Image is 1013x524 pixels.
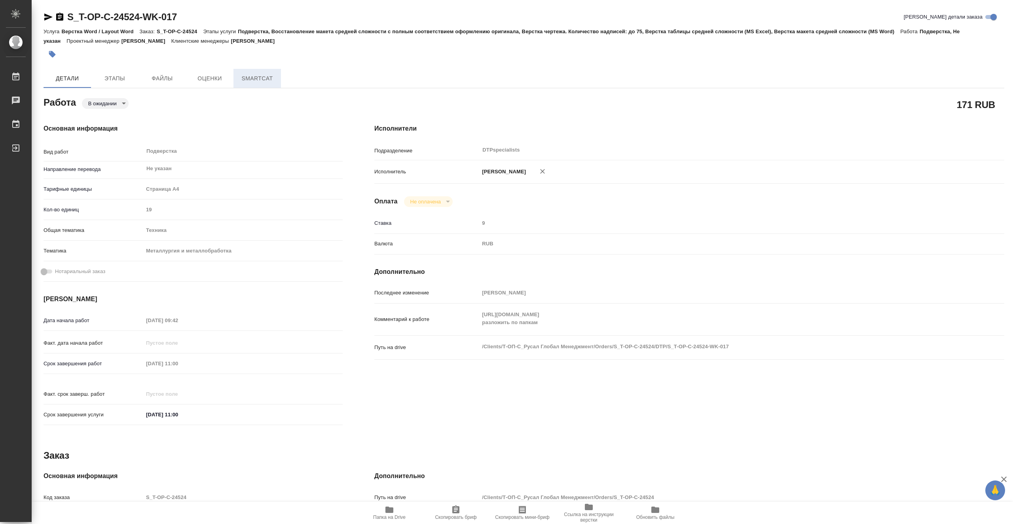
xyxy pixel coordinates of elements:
span: Скопировать бриф [435,515,476,520]
input: Пустое поле [479,492,952,503]
p: Последнее изменение [374,289,479,297]
button: Ссылка на инструкции верстки [556,502,622,524]
p: Кол-во единиц [44,206,143,214]
p: Срок завершения услуги [44,411,143,419]
p: Верстка Word / Layout Word [61,28,139,34]
span: Детали [48,74,86,84]
textarea: [URL][DOMAIN_NAME] разложить по папкам [479,308,952,329]
h4: Дополнительно [374,471,1004,481]
h4: Основная информация [44,124,343,133]
p: [PERSON_NAME] [231,38,281,44]
div: Техника [143,224,343,237]
div: Страница А4 [143,182,343,196]
p: Факт. срок заверш. работ [44,390,143,398]
span: Обновить файлы [636,515,675,520]
p: Вид работ [44,148,143,156]
div: В ожидании [82,98,129,109]
span: Папка на Drive [373,515,406,520]
span: 🙏 [988,482,1002,499]
p: Общая тематика [44,226,143,234]
p: Работа [900,28,920,34]
h4: Основная информация [44,471,343,481]
p: Факт. дата начала работ [44,339,143,347]
p: Клиентские менеджеры [171,38,231,44]
p: Заказ: [140,28,157,34]
input: Пустое поле [479,287,952,298]
p: Подверстка, Восстановление макета средней сложности с полным соответствием оформлению оригинала, ... [238,28,900,34]
p: Срок завершения работ [44,360,143,368]
button: 🙏 [985,480,1005,500]
div: RUB [479,237,952,251]
p: Путь на drive [374,344,479,351]
button: Скопировать ссылку [55,12,64,22]
p: Валюта [374,240,479,248]
input: Пустое поле [143,337,212,349]
p: Исполнитель [374,168,479,176]
h4: Оплата [374,197,398,206]
p: Тематика [44,247,143,255]
h4: Дополнительно [374,267,1004,277]
span: Этапы [96,74,134,84]
span: Оценки [191,74,229,84]
a: S_T-OP-C-24524-WK-017 [67,11,177,22]
button: Скопировать бриф [423,502,489,524]
input: ✎ Введи что-нибудь [143,409,212,420]
span: [PERSON_NAME] детали заказа [904,13,983,21]
input: Пустое поле [479,217,952,229]
input: Пустое поле [143,492,343,503]
button: Скопировать мини-бриф [489,502,556,524]
span: Файлы [143,74,181,84]
p: S_T-OP-C-24524 [157,28,203,34]
span: SmartCat [238,74,276,84]
p: Подразделение [374,147,479,155]
p: [PERSON_NAME] [479,168,526,176]
h2: 171 RUB [957,98,995,111]
button: Папка на Drive [356,502,423,524]
p: Этапы услуги [203,28,238,34]
h4: Исполнители [374,124,1004,133]
button: Удалить исполнителя [534,163,551,180]
p: Направление перевода [44,165,143,173]
button: Скопировать ссылку для ЯМессенджера [44,12,53,22]
p: Тарифные единицы [44,185,143,193]
input: Пустое поле [143,204,343,215]
h2: Заказ [44,449,69,462]
p: Путь на drive [374,494,479,501]
p: Ставка [374,219,479,227]
button: В ожидании [86,100,119,107]
h2: Работа [44,95,76,109]
p: Комментарий к работе [374,315,479,323]
div: Металлургия и металлобработка [143,244,343,258]
button: Не оплачена [408,198,443,205]
span: Скопировать мини-бриф [495,515,549,520]
p: Дата начала работ [44,317,143,325]
span: Ссылка на инструкции верстки [560,512,617,523]
textarea: /Clients/Т-ОП-С_Русал Глобал Менеджмент/Orders/S_T-OP-C-24524/DTP/S_T-OP-C-24524-WK-017 [479,340,952,353]
div: В ожидании [404,196,453,207]
p: Проектный менеджер [66,38,121,44]
input: Пустое поле [143,315,212,326]
input: Пустое поле [143,358,212,369]
p: [PERSON_NAME] [121,38,171,44]
button: Добавить тэг [44,46,61,63]
button: Обновить файлы [622,502,689,524]
h4: [PERSON_NAME] [44,294,343,304]
p: Код заказа [44,494,143,501]
span: Нотариальный заказ [55,268,105,275]
input: Пустое поле [143,388,212,400]
p: Услуга [44,28,61,34]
